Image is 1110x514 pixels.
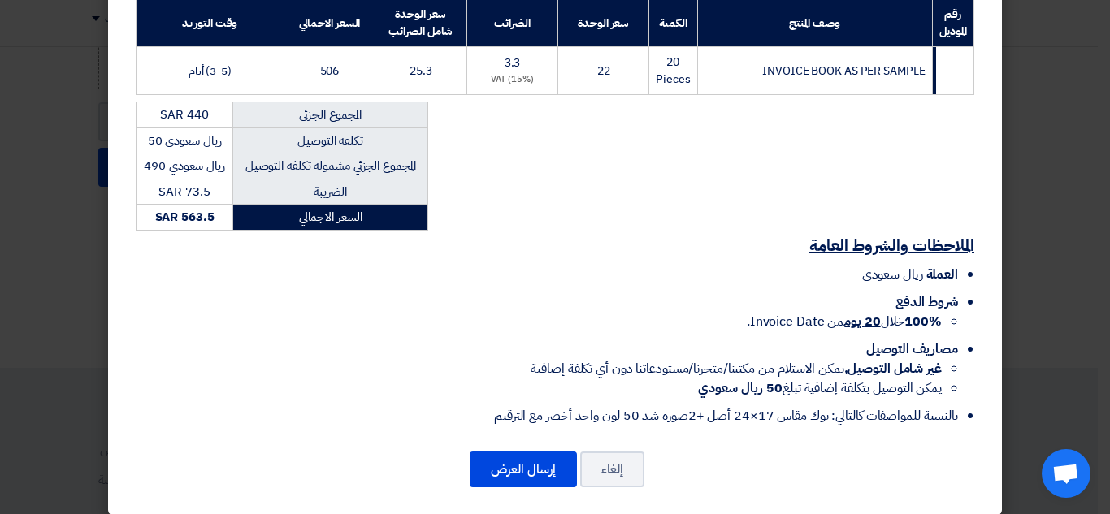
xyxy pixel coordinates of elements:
li: بالنسبة للمواصفات كالتالي: بوك مقاس 17×24 أصل +2صورة شد 50 لون واحد أخضر مع الترقيم [136,406,958,425]
li: يمكن الاستلام من مكتبنا/متجرنا/مستودعاتنا دون أي تكلفة إضافية [136,359,942,378]
span: ريال سعودي [862,265,923,284]
td: المجموع الجزئي [233,102,428,128]
td: SAR 440 [137,102,233,128]
u: الملاحظات والشروط العامة [809,233,974,257]
span: 3.3 [505,54,521,71]
span: SAR 73.5 [158,183,210,201]
span: 25.3 [410,63,432,80]
span: 22 [597,63,610,80]
span: مصاريف التوصيل [866,339,958,359]
span: INVOICE BOOK AS PER SAMPLE [762,63,925,80]
li: يمكن التوصيل بتكلفة إضافية تبلغ [136,378,942,398]
td: الضريبة [233,179,428,205]
span: العملة [926,265,958,284]
span: 20 Pieces [656,54,690,88]
span: ريال سعودي 50 [148,132,222,149]
strong: غير شامل التوصيل, [844,359,942,378]
span: (3-5) أيام [189,63,232,80]
button: إلغاء [580,451,644,487]
u: 20 يوم [844,312,880,331]
span: 506 [320,63,340,80]
button: إرسال العرض [470,451,577,487]
span: شروط الدفع [895,292,958,312]
strong: 100% [904,312,942,331]
td: تكلفه التوصيل [233,127,428,153]
a: Open chat [1042,449,1090,498]
strong: 50 ريال سعودي [698,378,783,398]
div: (15%) VAT [474,73,552,87]
td: السعر الاجمالي [233,205,428,231]
span: ريال سعودي 490 [144,157,225,175]
span: خلال من Invoice Date. [747,312,942,331]
td: المجموع الجزئي مشموله تكلفه التوصيل [233,153,428,179]
strong: SAR 563.5 [155,208,215,226]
